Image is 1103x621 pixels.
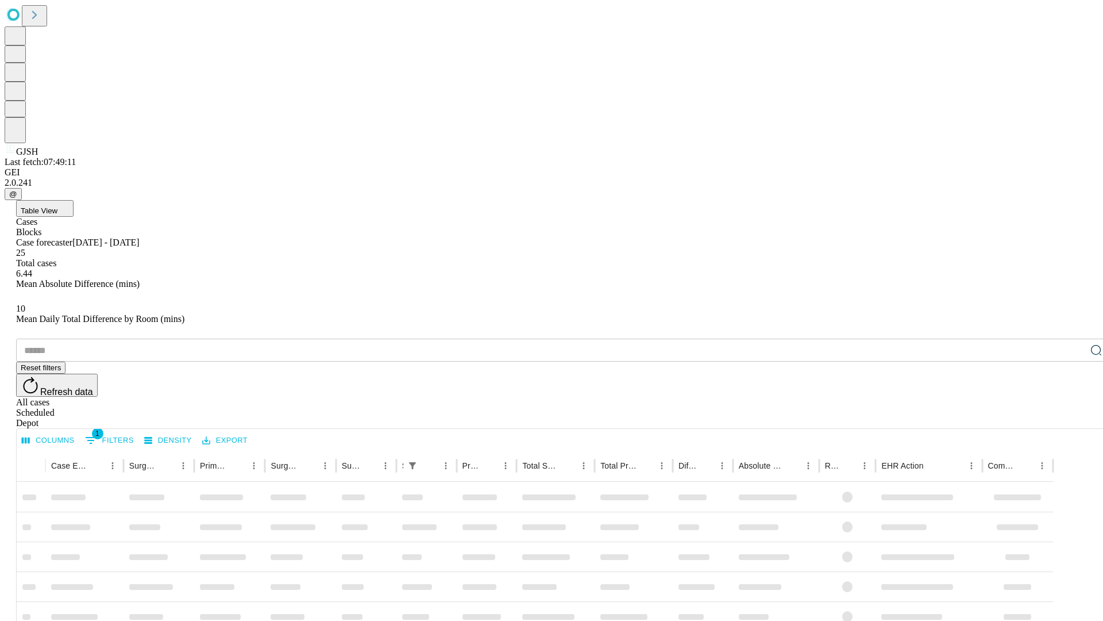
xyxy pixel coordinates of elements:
div: Surgery Name [271,461,299,470]
button: Menu [1034,458,1050,474]
button: Menu [963,458,979,474]
div: Scheduled In Room Duration [402,461,403,470]
span: Mean Daily Total Difference by Room (mins) [16,314,184,324]
button: Sort [88,458,105,474]
div: Total Scheduled Duration [522,461,558,470]
span: Table View [21,206,57,215]
button: Sort [230,458,246,474]
button: Show filters [82,431,137,450]
button: Menu [246,458,262,474]
button: Refresh data [16,374,98,397]
div: 2.0.241 [5,178,1098,188]
div: Surgery Date [342,461,360,470]
button: Export [199,432,250,450]
div: EHR Action [881,461,923,470]
button: Menu [654,458,670,474]
button: Sort [784,458,800,474]
button: Sort [422,458,438,474]
button: Menu [175,458,191,474]
button: Sort [560,458,576,474]
button: Density [141,432,195,450]
button: Sort [840,458,857,474]
div: Difference [678,461,697,470]
button: Menu [317,458,333,474]
button: Sort [698,458,714,474]
button: Menu [105,458,121,474]
button: Sort [638,458,654,474]
button: Sort [361,458,377,474]
button: Show filters [404,458,421,474]
div: GEI [5,167,1098,178]
button: Sort [1018,458,1034,474]
span: Last fetch: 07:49:11 [5,157,76,167]
button: Sort [481,458,497,474]
button: Menu [714,458,730,474]
div: Surgeon Name [129,461,158,470]
button: Menu [438,458,454,474]
button: Select columns [19,432,78,450]
span: [DATE] - [DATE] [72,237,139,247]
span: Case forecaster [16,237,72,247]
span: Total cases [16,258,56,268]
span: 10 [16,304,25,313]
div: Absolute Difference [739,461,783,470]
div: Primary Service [200,461,229,470]
span: @ [9,190,17,198]
button: Menu [497,458,514,474]
button: Menu [377,458,394,474]
span: 25 [16,248,25,258]
button: Sort [301,458,317,474]
button: Menu [576,458,592,474]
button: @ [5,188,22,200]
button: Menu [800,458,816,474]
span: 1 [92,428,103,439]
div: Resolved in EHR [825,461,840,470]
span: Reset filters [21,363,61,372]
div: Comments [988,461,1017,470]
div: Predicted In Room Duration [462,461,481,470]
span: Mean Absolute Difference (mins) [16,279,140,289]
button: Sort [159,458,175,474]
div: Case Epic Id [51,461,87,470]
div: 1 active filter [404,458,421,474]
button: Reset filters [16,362,65,374]
div: Total Predicted Duration [600,461,637,470]
button: Menu [857,458,873,474]
span: GJSH [16,147,38,156]
span: Refresh data [40,387,93,397]
button: Sort [925,458,941,474]
button: Table View [16,200,74,217]
span: 6.44 [16,269,32,278]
